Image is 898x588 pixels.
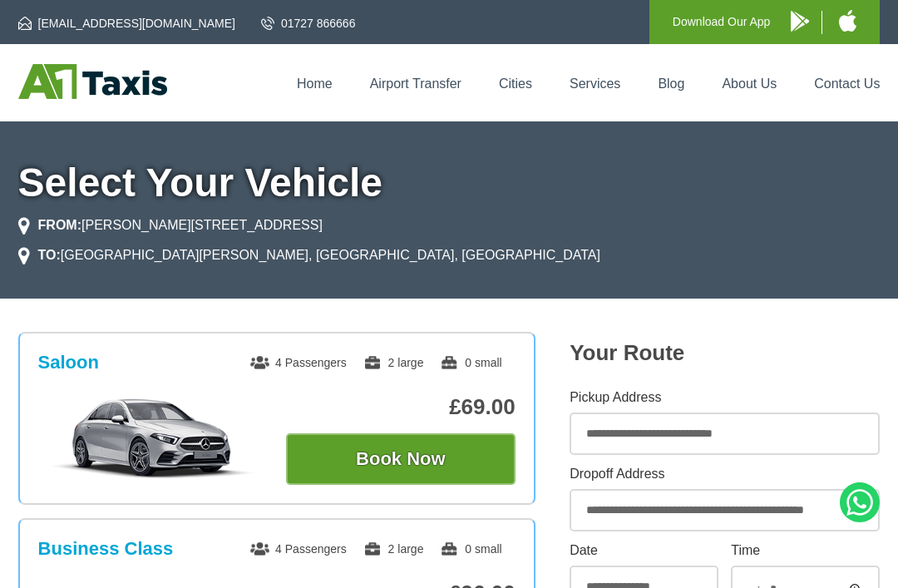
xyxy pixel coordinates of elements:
[570,467,880,481] label: Dropoff Address
[38,218,81,232] strong: FROM:
[18,245,600,265] li: [GEOGRAPHIC_DATA][PERSON_NAME], [GEOGRAPHIC_DATA], [GEOGRAPHIC_DATA]
[440,542,501,556] span: 0 small
[297,77,333,91] a: Home
[250,356,347,369] span: 4 Passengers
[18,15,235,32] a: [EMAIL_ADDRESS][DOMAIN_NAME]
[18,163,881,203] h1: Select Your Vehicle
[18,64,167,99] img: A1 Taxis St Albans LTD
[286,394,516,420] p: £69.00
[363,542,424,556] span: 2 large
[570,77,620,91] a: Services
[570,391,880,404] label: Pickup Address
[673,12,771,32] p: Download Our App
[814,77,880,91] a: Contact Us
[38,248,61,262] strong: TO:
[286,433,516,485] button: Book Now
[370,77,461,91] a: Airport Transfer
[722,77,777,91] a: About Us
[38,352,99,373] h3: Saloon
[731,544,880,557] label: Time
[791,11,809,32] img: A1 Taxis Android App
[658,77,684,91] a: Blog
[38,538,174,560] h3: Business Class
[570,544,718,557] label: Date
[499,77,532,91] a: Cities
[363,356,424,369] span: 2 large
[18,215,323,235] li: [PERSON_NAME][STREET_ADDRESS]
[440,356,501,369] span: 0 small
[38,397,268,480] img: Saloon
[570,340,880,366] h2: Your Route
[261,15,356,32] a: 01727 866666
[839,10,856,32] img: A1 Taxis iPhone App
[250,542,347,556] span: 4 Passengers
